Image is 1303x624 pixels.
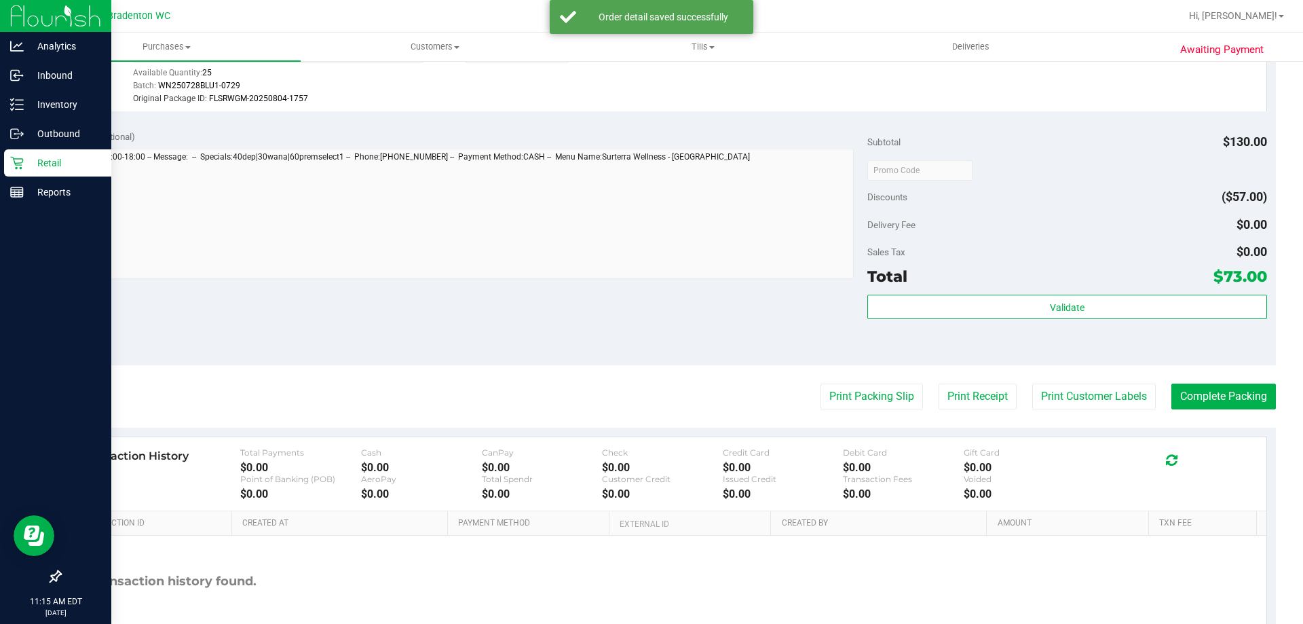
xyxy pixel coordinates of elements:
[964,461,1084,474] div: $0.00
[1189,10,1277,21] span: Hi, [PERSON_NAME]!
[361,447,482,458] div: Cash
[240,488,361,500] div: $0.00
[24,184,105,200] p: Reports
[867,219,915,230] span: Delivery Fee
[843,474,964,484] div: Transaction Fees
[24,155,105,171] p: Retail
[24,38,105,54] p: Analytics
[569,41,836,53] span: Tills
[14,515,54,556] iframe: Resource center
[1032,384,1156,409] button: Print Customer Labels
[867,160,972,181] input: Promo Code
[602,447,723,458] div: Check
[482,461,603,474] div: $0.00
[843,447,964,458] div: Debit Card
[723,474,844,484] div: Issued Credit
[602,488,723,500] div: $0.00
[1171,384,1276,409] button: Complete Packing
[1180,42,1264,58] span: Awaiting Payment
[1213,267,1267,286] span: $73.00
[584,10,743,24] div: Order detail saved successfully
[723,488,844,500] div: $0.00
[723,447,844,458] div: Credit Card
[867,185,907,209] span: Discounts
[843,488,964,500] div: $0.00
[24,96,105,113] p: Inventory
[10,156,24,170] inline-svg: Retail
[242,518,442,529] a: Created At
[482,488,603,500] div: $0.00
[482,474,603,484] div: Total Spendr
[964,474,1084,484] div: Voided
[301,41,568,53] span: Customers
[10,127,24,141] inline-svg: Outbound
[6,595,105,608] p: 11:15 AM EDT
[158,81,240,90] span: WN250728BLU1-0729
[6,608,105,618] p: [DATE]
[240,474,361,484] div: Point of Banking (POB)
[240,461,361,474] div: $0.00
[133,94,207,103] span: Original Package ID:
[723,461,844,474] div: $0.00
[867,136,901,147] span: Subtotal
[1223,134,1267,149] span: $130.00
[602,474,723,484] div: Customer Credit
[837,33,1105,61] a: Deliveries
[107,10,170,22] span: Bradenton WC
[602,461,723,474] div: $0.00
[843,461,964,474] div: $0.00
[10,98,24,111] inline-svg: Inventory
[33,33,301,61] a: Purchases
[482,447,603,458] div: CanPay
[240,447,361,458] div: Total Payments
[301,33,569,61] a: Customers
[133,63,438,90] div: Available Quantity:
[1222,189,1267,204] span: ($57.00)
[1159,518,1251,529] a: Txn Fee
[782,518,981,529] a: Created By
[934,41,1008,53] span: Deliveries
[133,81,156,90] span: Batch:
[80,518,227,529] a: Transaction ID
[998,518,1144,529] a: Amount
[361,474,482,484] div: AeroPay
[209,94,308,103] span: FLSRWGM-20250804-1757
[569,33,837,61] a: Tills
[10,69,24,82] inline-svg: Inbound
[867,295,1266,319] button: Validate
[10,185,24,199] inline-svg: Reports
[964,488,1084,500] div: $0.00
[820,384,923,409] button: Print Packing Slip
[33,41,301,53] span: Purchases
[24,67,105,84] p: Inbound
[361,488,482,500] div: $0.00
[10,39,24,53] inline-svg: Analytics
[609,511,770,536] th: External ID
[939,384,1017,409] button: Print Receipt
[458,518,604,529] a: Payment Method
[867,267,907,286] span: Total
[964,447,1084,458] div: Gift Card
[1050,302,1084,313] span: Validate
[361,461,482,474] div: $0.00
[202,68,212,77] span: 25
[1236,217,1267,232] span: $0.00
[867,246,905,257] span: Sales Tax
[1236,244,1267,259] span: $0.00
[24,126,105,142] p: Outbound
